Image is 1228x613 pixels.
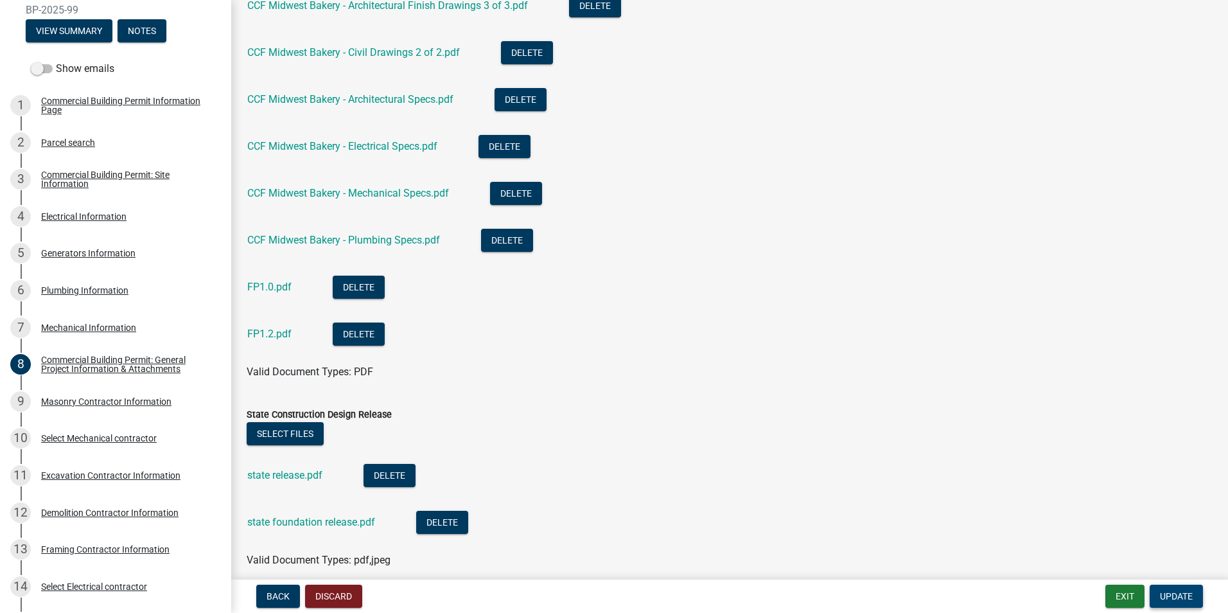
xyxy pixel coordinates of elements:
[41,212,127,221] div: Electrical Information
[416,511,468,534] button: Delete
[481,229,533,252] button: Delete
[10,280,31,301] div: 6
[501,48,553,60] wm-modal-confirm: Delete Document
[247,93,453,105] a: CCF Midwest Bakery - Architectural Specs.pdf
[26,19,112,42] button: View Summary
[10,428,31,449] div: 10
[41,471,180,480] div: Excavation Contractor Information
[41,96,211,114] div: Commercial Building Permit Information Page
[490,188,542,200] wm-modal-confirm: Delete Document
[247,554,390,566] span: Valid Document Types: pdf,jpeg
[41,323,136,332] div: Mechanical Information
[10,317,31,338] div: 7
[41,582,147,591] div: Select Electrical contractor
[478,135,531,158] button: Delete
[10,243,31,263] div: 5
[31,61,114,76] label: Show emails
[247,140,437,152] a: CCF Midwest Bakery - Electrical Specs.pdf
[26,4,206,16] span: BP-2025-99
[490,182,542,205] button: Delete
[247,46,460,58] a: CCF Midwest Bakery - Civil Drawings 2 of 2.pdf
[41,508,179,517] div: Demolition Contractor Information
[495,94,547,107] wm-modal-confirm: Delete Document
[10,206,31,227] div: 4
[10,391,31,412] div: 9
[118,26,166,37] wm-modal-confirm: Notes
[10,354,31,375] div: 8
[247,411,392,420] label: State Construction Design Release
[41,138,95,147] div: Parcel search
[1150,585,1203,608] button: Update
[267,591,290,601] span: Back
[10,132,31,153] div: 2
[247,328,292,340] a: FP1.2.pdf
[41,170,211,188] div: Commercial Building Permit: Site Information
[256,585,300,608] button: Back
[247,422,324,445] button: Select files
[41,286,128,295] div: Plumbing Information
[41,249,136,258] div: Generators Information
[118,19,166,42] button: Notes
[41,397,171,406] div: Masonry Contractor Information
[10,502,31,523] div: 12
[333,329,385,341] wm-modal-confirm: Delete Document
[364,464,416,487] button: Delete
[10,465,31,486] div: 11
[247,234,440,246] a: CCF Midwest Bakery - Plumbing Specs.pdf
[26,26,112,37] wm-modal-confirm: Summary
[247,469,322,481] a: state release.pdf
[41,545,170,554] div: Framing Contractor Information
[333,323,385,346] button: Delete
[41,434,157,443] div: Select Mechanical contractor
[478,141,531,154] wm-modal-confirm: Delete Document
[10,95,31,116] div: 1
[247,187,449,199] a: CCF Midwest Bakery - Mechanical Specs.pdf
[10,539,31,560] div: 13
[416,517,468,529] wm-modal-confirm: Delete Document
[41,355,211,373] div: Commercial Building Permit: General Project Information & Attachments
[305,585,362,608] button: Discard
[10,169,31,190] div: 3
[569,1,621,13] wm-modal-confirm: Delete Document
[364,470,416,483] wm-modal-confirm: Delete Document
[10,576,31,597] div: 14
[333,276,385,299] button: Delete
[481,235,533,247] wm-modal-confirm: Delete Document
[333,282,385,294] wm-modal-confirm: Delete Document
[247,281,292,293] a: FP1.0.pdf
[501,41,553,64] button: Delete
[247,366,373,378] span: Valid Document Types: PDF
[247,516,375,528] a: state foundation release.pdf
[1105,585,1145,608] button: Exit
[495,88,547,111] button: Delete
[1160,591,1193,601] span: Update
